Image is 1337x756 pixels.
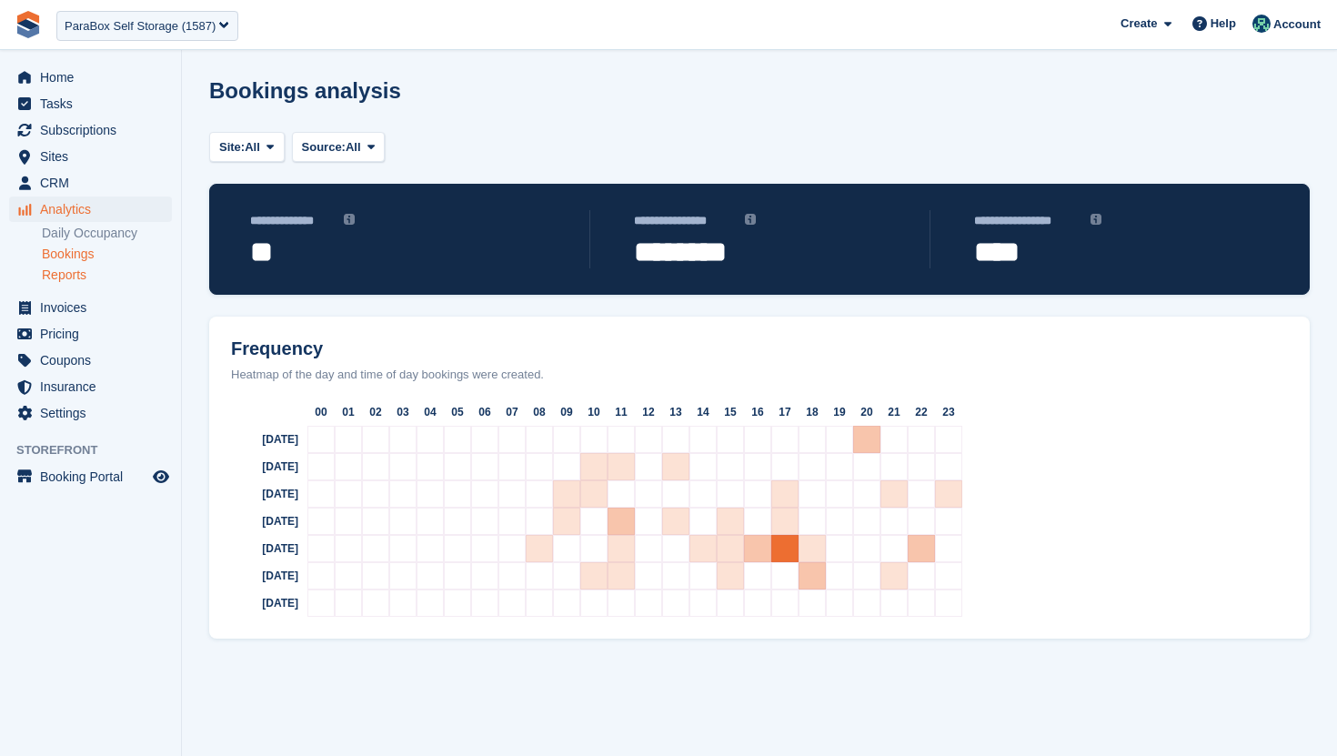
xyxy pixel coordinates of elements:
[40,295,149,320] span: Invoices
[216,562,307,590] div: [DATE]
[9,321,172,347] a: menu
[9,374,172,399] a: menu
[40,374,149,399] span: Insurance
[42,246,172,263] a: Bookings
[219,138,245,156] span: Site:
[216,338,1302,359] h2: Frequency
[9,170,172,196] a: menu
[1091,214,1101,225] img: icon-info-grey-7440780725fd019a000dd9b08b2336e03edf1995a4989e88bcd33f0948082b44.svg
[826,398,853,426] div: 19
[745,214,756,225] img: icon-info-grey-7440780725fd019a000dd9b08b2336e03edf1995a4989e88bcd33f0948082b44.svg
[662,398,689,426] div: 13
[744,398,771,426] div: 16
[9,464,172,489] a: menu
[307,398,335,426] div: 00
[935,398,962,426] div: 23
[216,480,307,508] div: [DATE]
[9,295,172,320] a: menu
[40,321,149,347] span: Pricing
[292,132,386,162] button: Source: All
[553,398,580,426] div: 09
[1211,15,1236,33] span: Help
[216,508,307,535] div: [DATE]
[417,398,444,426] div: 04
[40,464,149,489] span: Booking Portal
[9,117,172,143] a: menu
[799,398,826,426] div: 18
[216,366,1302,384] div: Heatmap of the day and time of day bookings were created.
[42,225,172,242] a: Daily Occupancy
[9,348,172,373] a: menu
[40,400,149,426] span: Settings
[9,400,172,426] a: menu
[216,535,307,562] div: [DATE]
[444,398,471,426] div: 05
[42,267,172,284] a: Reports
[9,197,172,222] a: menu
[216,590,307,617] div: [DATE]
[344,214,355,225] img: icon-info-grey-7440780725fd019a000dd9b08b2336e03edf1995a4989e88bcd33f0948082b44.svg
[526,398,553,426] div: 08
[40,144,149,169] span: Sites
[1121,15,1157,33] span: Create
[65,17,216,35] div: ParaBox Self Storage (1587)
[209,132,285,162] button: Site: All
[40,197,149,222] span: Analytics
[9,144,172,169] a: menu
[853,398,880,426] div: 20
[471,398,498,426] div: 06
[635,398,662,426] div: 12
[150,466,172,488] a: Preview store
[335,398,362,426] div: 01
[608,398,635,426] div: 11
[689,398,717,426] div: 14
[717,398,744,426] div: 15
[1273,15,1321,34] span: Account
[580,398,608,426] div: 10
[40,91,149,116] span: Tasks
[9,91,172,116] a: menu
[908,398,935,426] div: 22
[216,426,307,453] div: [DATE]
[302,138,346,156] span: Source:
[40,65,149,90] span: Home
[216,453,307,480] div: [DATE]
[16,441,181,459] span: Storefront
[771,398,799,426] div: 17
[880,398,908,426] div: 21
[389,398,417,426] div: 03
[498,398,526,426] div: 07
[40,117,149,143] span: Subscriptions
[346,138,361,156] span: All
[15,11,42,38] img: stora-icon-8386f47178a22dfd0bd8f6a31ec36ba5ce8667c1dd55bd0f319d3a0aa187defe.svg
[40,348,149,373] span: Coupons
[9,65,172,90] a: menu
[40,170,149,196] span: CRM
[209,78,401,103] h1: Bookings analysis
[245,138,260,156] span: All
[1252,15,1271,33] img: Jennifer Ofodile
[362,398,389,426] div: 02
